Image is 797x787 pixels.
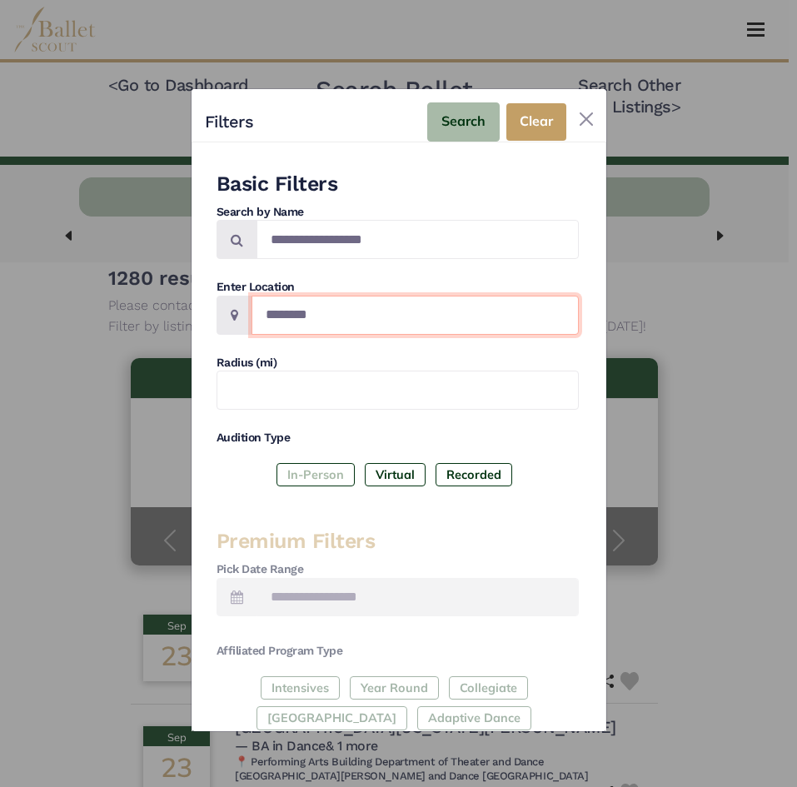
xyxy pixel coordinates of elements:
label: In-Person [276,463,355,486]
button: Close [573,106,600,132]
label: Virtual [365,463,426,486]
input: Location [252,296,579,335]
h4: Pick Date Range [217,561,579,578]
h4: Search by Name [217,204,579,221]
button: Clear [506,103,566,141]
h4: Audition Type [217,430,579,446]
button: Search [427,102,500,142]
input: Search by names... [257,220,579,259]
h3: Premium Filters [217,528,579,555]
h4: Filters [205,108,254,135]
label: Recorded [436,463,512,486]
h4: Enter Location [217,279,579,296]
h3: Basic Filters [217,171,579,197]
h4: Radius (mi) [217,355,579,371]
h4: Affiliated Program Type [217,643,579,660]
